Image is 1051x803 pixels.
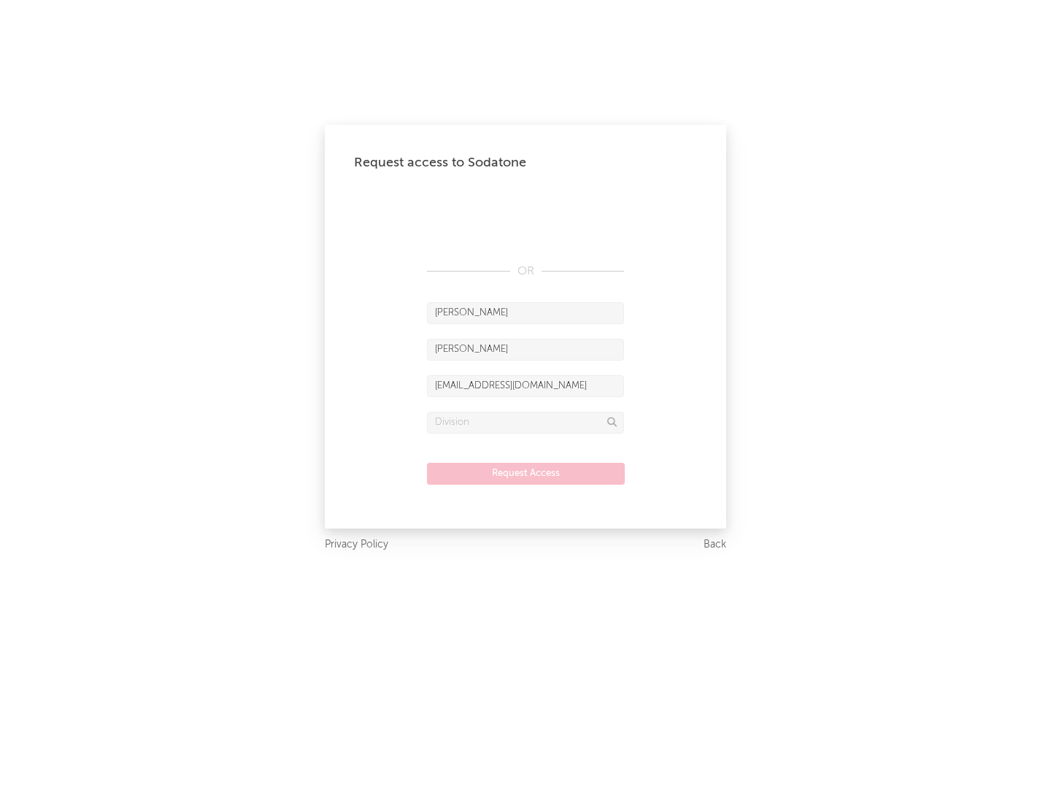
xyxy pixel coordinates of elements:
input: Email [427,375,624,397]
button: Request Access [427,463,625,485]
input: Last Name [427,339,624,361]
a: Back [704,536,726,554]
input: Division [427,412,624,434]
input: First Name [427,302,624,324]
div: Request access to Sodatone [354,154,697,172]
a: Privacy Policy [325,536,388,554]
div: OR [427,263,624,280]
